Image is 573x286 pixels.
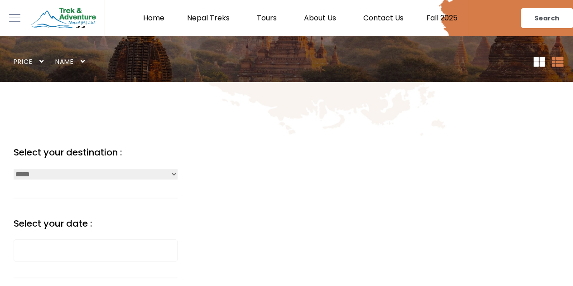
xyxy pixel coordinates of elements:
[176,14,246,23] a: Nepal Treks
[534,15,559,21] span: Search
[246,14,293,23] a: Tours
[352,14,415,23] a: Contact Us
[29,6,97,31] img: Trek & Adventure Nepal
[55,57,74,67] p: Name
[14,57,33,67] p: Price
[521,8,573,28] a: Search
[132,14,176,23] a: Home
[415,14,469,23] a: Fall 2025
[14,212,178,230] h4: Select your date :
[104,14,469,23] nav: Menu
[14,145,178,159] h4: Select your destination :
[293,14,352,23] a: About Us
